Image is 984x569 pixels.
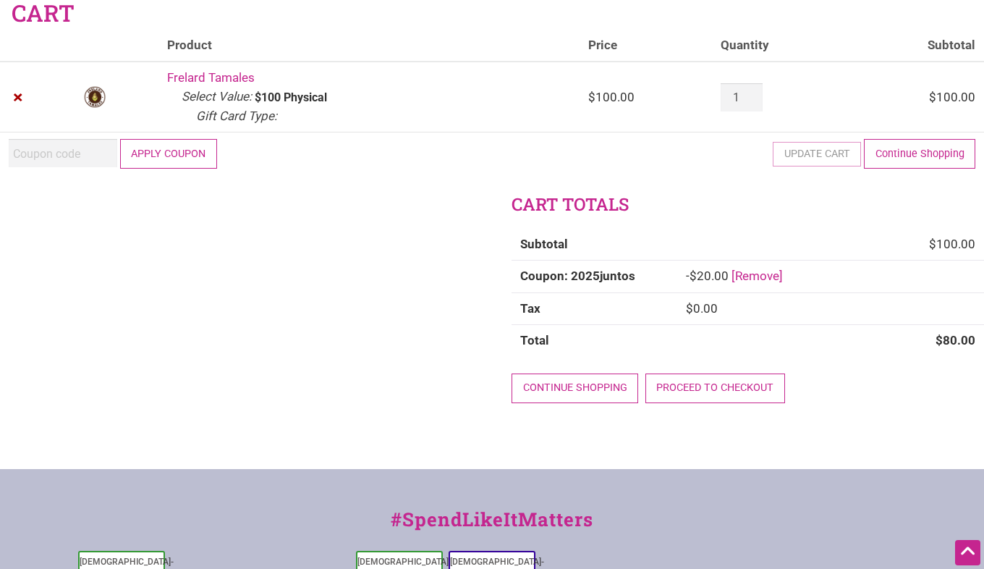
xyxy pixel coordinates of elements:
th: Tax [512,292,676,325]
p: $100 [255,92,281,104]
p: Physical [284,92,327,104]
button: Update cart [773,142,861,167]
input: Coupon code [9,139,117,167]
bdi: 100.00 [929,90,975,104]
span: $ [929,90,936,104]
iframe: Secure express checkout frame [509,410,747,451]
th: Total [512,324,676,357]
a: Proceed to checkout [645,374,785,403]
th: Subtotal [849,30,984,62]
th: Price [580,30,712,62]
th: Subtotal [512,229,676,261]
span: $ [588,90,595,104]
div: Scroll Back to Top [955,540,980,565]
span: $ [690,269,697,283]
th: Product [158,30,580,62]
dt: Select Value: [182,88,252,106]
dt: Gift Card Type: [196,107,277,126]
a: Remove 2025juntos coupon [731,269,783,283]
a: Continue Shopping [864,139,975,169]
th: Coupon: 2025juntos [512,260,676,292]
input: Product quantity [721,83,763,111]
button: Apply coupon [120,139,217,169]
a: Continue shopping [512,374,638,403]
span: $ [929,237,936,251]
bdi: 100.00 [929,237,975,251]
th: Quantity [712,30,849,62]
td: - [677,260,984,292]
img: Frelard Tamales logo [83,85,106,109]
bdi: 80.00 [936,333,975,347]
span: $ [936,333,943,347]
a: Remove Frelard Tamales from cart [9,88,27,107]
span: $ [686,301,693,316]
bdi: 0.00 [686,301,718,316]
h2: Cart totals [512,193,984,217]
bdi: 100.00 [588,90,635,104]
span: 20.00 [690,269,729,283]
a: Frelard Tamales [167,70,255,85]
